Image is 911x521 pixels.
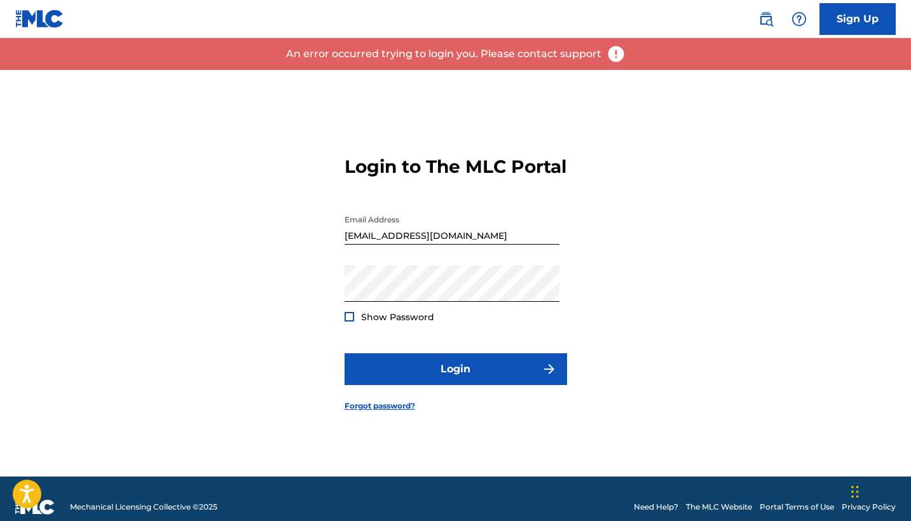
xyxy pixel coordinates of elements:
[758,11,774,27] img: search
[847,460,911,521] iframe: Chat Widget
[753,6,779,32] a: Public Search
[361,311,434,323] span: Show Password
[345,156,566,178] h3: Login to The MLC Portal
[345,353,567,385] button: Login
[786,6,812,32] div: Help
[819,3,896,35] a: Sign Up
[634,501,678,513] a: Need Help?
[542,362,557,377] img: f7272a7cc735f4ea7f67.svg
[791,11,807,27] img: help
[851,473,859,511] div: Drag
[760,501,834,513] a: Portal Terms of Use
[606,44,626,64] img: error
[345,400,415,412] a: Forgot password?
[686,501,752,513] a: The MLC Website
[70,501,217,513] span: Mechanical Licensing Collective © 2025
[842,501,896,513] a: Privacy Policy
[15,10,64,28] img: MLC Logo
[15,499,55,515] img: logo
[286,46,601,62] p: An error occurred trying to login you. Please contact support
